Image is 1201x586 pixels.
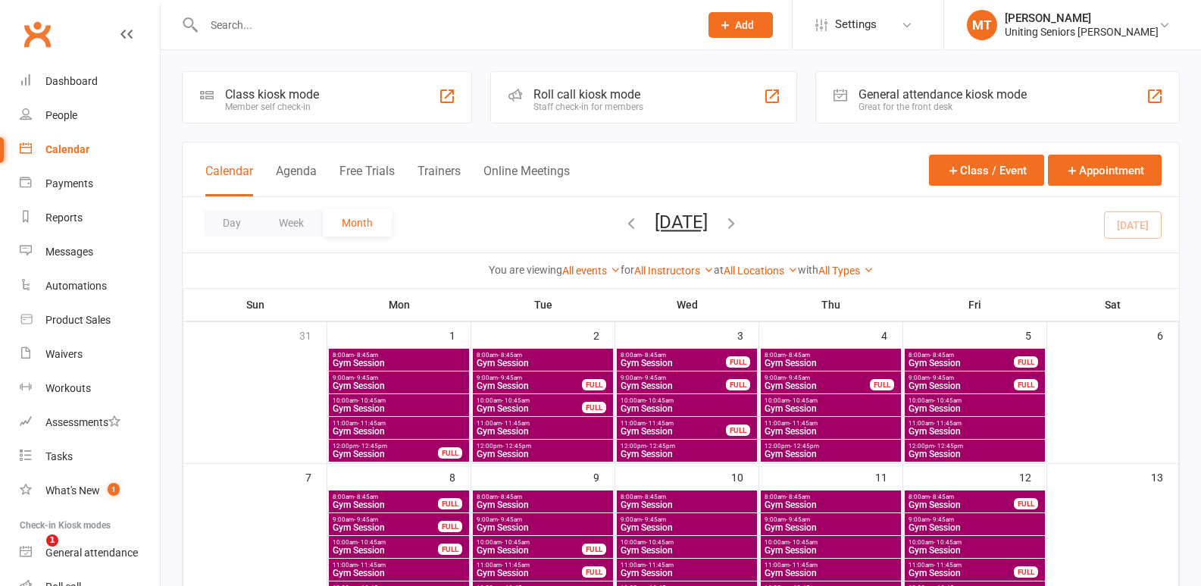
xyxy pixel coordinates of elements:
span: - 10:45am [790,539,818,546]
span: - 10:45am [502,397,530,404]
span: 9:00am [332,516,439,523]
div: FULL [438,521,462,532]
span: Gym Session [908,359,1015,368]
a: Calendar [20,133,160,167]
span: - 12:45pm [358,443,387,450]
span: Gym Session [620,381,727,390]
th: Mon [327,289,471,321]
div: FULL [726,356,750,368]
span: Gym Session [332,404,466,413]
button: Agenda [276,164,317,196]
span: - 10:45am [934,539,962,546]
span: - 9:45am [930,516,954,523]
span: - 12:45pm [646,443,675,450]
span: Gym Session [620,500,754,509]
button: Free Trials [339,164,395,196]
span: - 8:45am [498,494,522,500]
span: - 11:45am [646,562,674,569]
div: 6 [1157,322,1178,347]
span: 10:00am [764,397,898,404]
strong: at [714,264,724,276]
span: Gym Session [332,569,466,578]
span: Gym Session [764,404,898,413]
span: 8:00am [764,494,898,500]
div: FULL [582,544,606,555]
span: Gym Session [764,427,898,436]
th: Tue [471,289,615,321]
span: - 9:45am [498,516,522,523]
div: FULL [726,425,750,436]
span: 11:00am [620,420,727,427]
span: - 8:45am [930,494,954,500]
iframe: Intercom live chat [15,534,52,571]
span: 10:00am [476,539,583,546]
span: - 9:45am [354,374,378,381]
span: Gym Session [620,523,754,532]
div: MT [967,10,997,40]
div: 5 [1025,322,1046,347]
span: 8:00am [764,352,898,359]
a: Reports [20,201,160,235]
span: 10:00am [476,397,583,404]
div: 7 [305,464,327,489]
span: Gym Session [332,546,439,555]
span: Gym Session [332,359,466,368]
th: Fri [903,289,1047,321]
div: FULL [1014,566,1038,578]
span: 8:00am [620,494,754,500]
span: Gym Session [908,450,1042,459]
a: Messages [20,235,160,269]
span: 10:00am [908,397,1042,404]
a: Tasks [20,440,160,474]
span: 9:00am [908,516,1042,523]
div: Waivers [45,348,83,360]
div: 4 [881,322,902,347]
span: - 12:45pm [502,443,531,450]
button: Week [260,209,323,237]
span: Gym Session [908,404,1042,413]
button: [DATE] [655,212,708,233]
div: FULL [438,447,462,459]
a: All Types [818,265,874,277]
a: Product Sales [20,303,160,337]
th: Sun [183,289,327,321]
span: Gym Session [476,546,583,555]
div: 11 [875,464,902,489]
th: Thu [759,289,903,321]
strong: with [798,264,818,276]
span: Gym Session [476,359,610,368]
div: Roll call kiosk mode [533,87,643,102]
div: Member self check-in [225,102,319,112]
span: 8:00am [476,352,610,359]
span: - 10:45am [358,539,386,546]
span: 10:00am [908,539,1042,546]
span: - 11:45am [790,562,818,569]
span: - 10:45am [646,539,674,546]
span: 9:00am [476,516,610,523]
span: - 10:45am [502,539,530,546]
a: Assessments [20,406,160,440]
span: 9:00am [620,516,754,523]
span: - 9:45am [498,374,522,381]
a: Dashboard [20,64,160,99]
span: - 9:45am [642,516,666,523]
span: 11:00am [332,420,466,427]
th: Wed [615,289,759,321]
span: Gym Session [764,569,898,578]
div: FULL [726,379,750,390]
span: - 8:45am [642,494,666,500]
button: Calendar [205,164,253,196]
span: Gym Session [476,569,583,578]
div: Calendar [45,143,89,155]
span: Gym Session [476,500,610,509]
span: 8:00am [332,352,466,359]
div: FULL [870,379,894,390]
span: 11:00am [764,562,898,569]
span: Gym Session [764,500,898,509]
div: General attendance kiosk mode [859,87,1027,102]
span: Add [735,19,754,31]
th: Sat [1047,289,1179,321]
div: FULL [1014,379,1038,390]
span: 12:00pm [332,443,439,450]
span: 11:00am [476,420,610,427]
